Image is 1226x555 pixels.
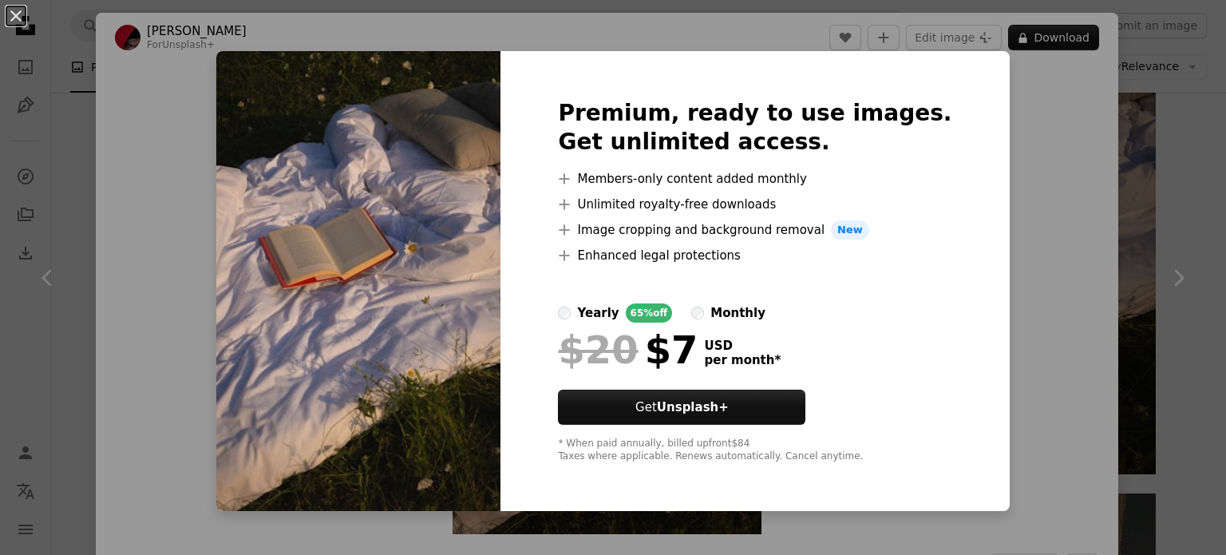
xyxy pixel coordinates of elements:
img: premium_photo-1722498675805-b4d9e9e23bd1 [216,51,500,511]
li: Unlimited royalty-free downloads [558,195,951,214]
div: yearly [577,303,619,323]
span: per month * [704,353,781,367]
h2: Premium, ready to use images. Get unlimited access. [558,99,951,157]
li: Image cropping and background removal [558,220,951,240]
span: New [831,220,869,240]
strong: Unsplash+ [657,400,729,414]
div: * When paid annually, billed upfront $84 Taxes where applicable. Renews automatically. Cancel any... [558,438,951,463]
span: USD [704,339,781,353]
div: monthly [710,303,765,323]
input: yearly65%off [558,307,571,319]
button: GetUnsplash+ [558,390,805,425]
input: monthly [691,307,704,319]
span: $20 [558,329,638,371]
li: Enhanced legal protections [558,246,951,265]
li: Members-only content added monthly [558,169,951,188]
div: $7 [558,329,698,371]
div: 65% off [626,303,673,323]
